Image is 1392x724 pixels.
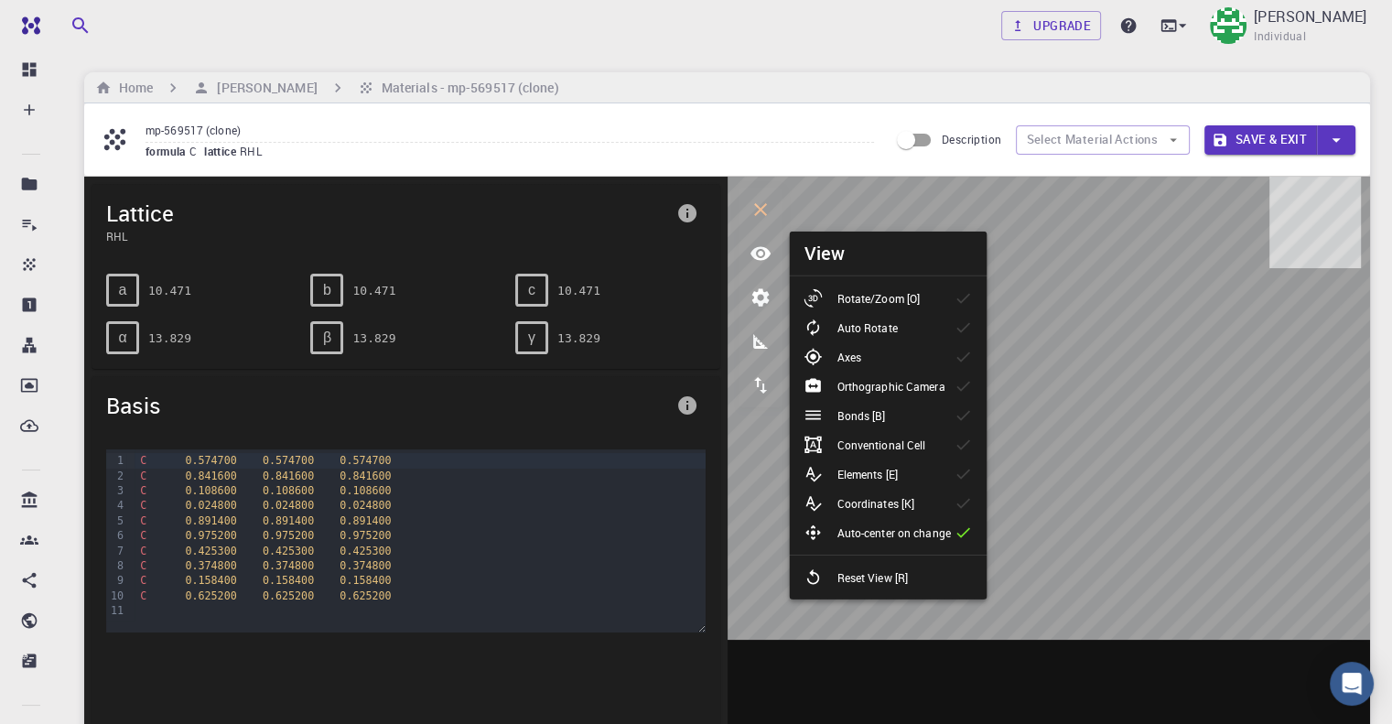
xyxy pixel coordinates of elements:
[106,589,126,603] div: 10
[106,453,126,468] div: 1
[140,545,146,557] span: C
[92,78,563,98] nav: breadcrumb
[263,529,314,542] span: 0.975200
[1254,27,1306,46] span: Individual
[942,132,1001,146] span: Description
[804,239,845,268] h6: View
[263,499,314,512] span: 0.024800
[210,78,317,98] h6: [PERSON_NAME]
[106,573,126,588] div: 9
[140,484,146,497] span: C
[106,528,126,543] div: 6
[340,499,391,512] span: 0.024800
[340,589,391,602] span: 0.625200
[185,514,236,527] span: 0.891400
[119,282,127,298] span: a
[112,78,153,98] h6: Home
[140,499,146,512] span: C
[557,322,600,354] pre: 13.829
[240,144,269,158] span: RHL
[106,544,126,558] div: 7
[340,514,391,527] span: 0.891400
[323,282,331,298] span: b
[106,558,126,573] div: 8
[340,454,391,467] span: 0.574700
[140,470,146,482] span: C
[352,322,395,354] pre: 13.829
[323,330,331,346] span: β
[263,559,314,572] span: 0.374800
[352,275,395,307] pre: 10.471
[148,275,191,307] pre: 10.471
[106,513,126,528] div: 5
[140,514,146,527] span: C
[185,470,236,482] span: 0.841600
[340,559,391,572] span: 0.374800
[263,454,314,467] span: 0.574700
[106,199,669,228] span: Lattice
[148,322,191,354] pre: 13.829
[140,574,146,587] span: C
[140,529,146,542] span: C
[263,545,314,557] span: 0.425300
[836,319,897,336] p: Auto Rotate
[140,589,146,602] span: C
[146,144,189,158] span: formula
[669,195,706,232] button: info
[185,484,236,497] span: 0.108600
[106,603,126,618] div: 11
[1204,125,1317,155] button: Save & Exit
[106,391,669,420] span: Basis
[263,574,314,587] span: 0.158400
[106,469,126,483] div: 2
[1016,125,1190,155] button: Select Material Actions
[185,545,236,557] span: 0.425300
[340,574,391,587] span: 0.158400
[140,454,146,467] span: C
[836,290,920,307] p: Rotate/Zoom [O]
[340,470,391,482] span: 0.841600
[106,498,126,513] div: 4
[37,13,103,29] span: Support
[836,524,950,541] p: Auto-center on change
[106,228,669,244] span: RHL
[185,529,236,542] span: 0.975200
[263,470,314,482] span: 0.841600
[836,495,914,512] p: Coordinates [K]
[140,559,146,572] span: C
[185,589,236,602] span: 0.625200
[528,282,535,298] span: c
[263,589,314,602] span: 0.625200
[836,466,897,482] p: Elements [E]
[528,330,535,346] span: γ
[106,483,126,498] div: 3
[204,144,240,158] span: lattice
[1254,5,1366,27] p: [PERSON_NAME]
[340,545,391,557] span: 0.425300
[1001,11,1101,40] a: Upgrade
[15,16,40,35] img: logo
[557,275,600,307] pre: 10.471
[836,407,885,424] p: Bonds [B]
[340,529,391,542] span: 0.975200
[1330,662,1374,706] div: Open Intercom Messenger
[374,78,559,98] h6: Materials - mp-569517 (clone)
[185,454,236,467] span: 0.574700
[1210,7,1246,44] img: Mary Quenie Velasco
[189,144,204,158] span: C
[185,559,236,572] span: 0.374800
[836,437,925,453] p: Conventional Cell
[185,499,236,512] span: 0.024800
[836,378,944,394] p: Orthographic Camera
[836,569,908,586] p: Reset View [R]
[836,349,860,365] p: Axes
[263,514,314,527] span: 0.891400
[118,330,126,346] span: α
[185,574,236,587] span: 0.158400
[263,484,314,497] span: 0.108600
[669,387,706,424] button: info
[340,484,391,497] span: 0.108600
